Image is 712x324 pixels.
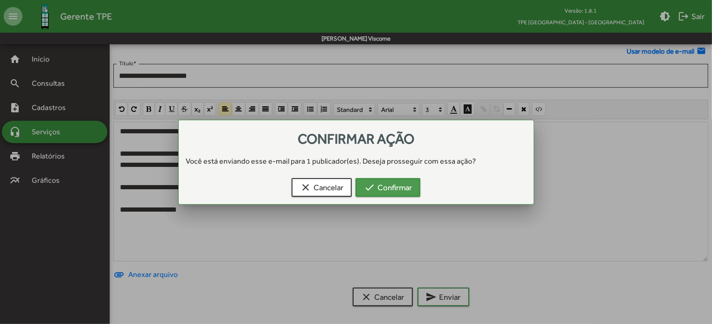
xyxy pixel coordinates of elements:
[179,156,534,167] div: Você está enviando esse e-mail para 1 publicador(es). Deseja prosseguir com essa ação?
[298,131,414,147] span: Confirmar ação
[364,179,412,196] span: Confirmar
[356,178,420,197] button: Confirmar
[292,178,352,197] button: Cancelar
[364,182,375,193] mat-icon: check
[300,182,311,193] mat-icon: clear
[300,179,343,196] span: Cancelar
